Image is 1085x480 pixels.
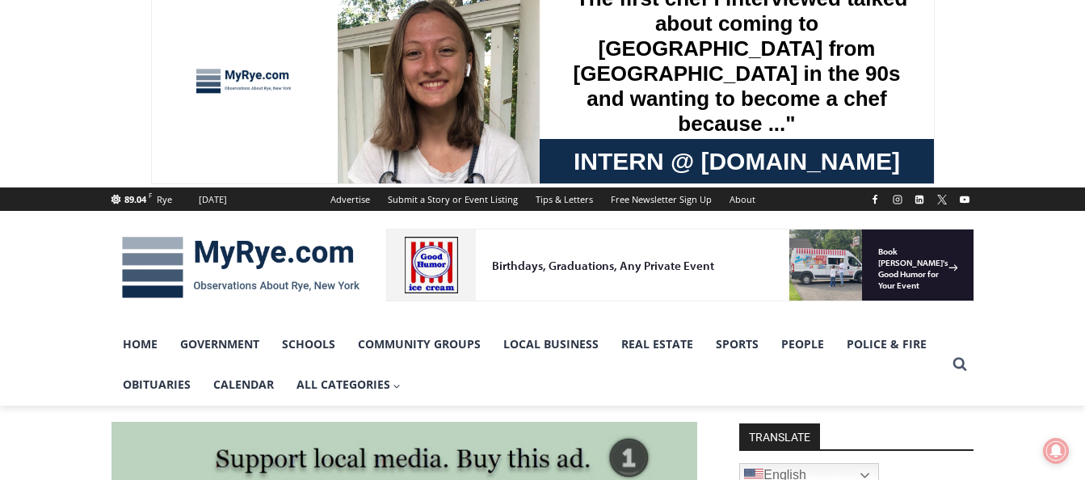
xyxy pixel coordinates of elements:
[1,162,162,201] a: Open Tues. - Sun. [PHONE_NUMBER]
[169,324,271,364] a: Government
[322,187,764,211] nav: Secondary Navigation
[389,157,783,201] a: Intern @ [DOMAIN_NAME]
[271,324,347,364] a: Schools
[285,364,413,405] button: Child menu of All Categories
[945,350,974,379] button: View Search Form
[835,324,938,364] a: Police & Fire
[5,166,158,228] span: Open Tues. - Sun. [PHONE_NUMBER]
[932,190,952,209] a: X
[157,192,172,207] div: Rye
[111,324,169,364] a: Home
[955,190,974,209] a: YouTube
[888,190,907,209] a: Instagram
[492,17,562,62] h4: Book [PERSON_NAME]'s Good Humor for Your Event
[199,192,227,207] div: [DATE]
[610,324,704,364] a: Real Estate
[770,324,835,364] a: People
[721,187,764,211] a: About
[379,187,527,211] a: Submit a Story or Event Listing
[149,191,152,200] span: F
[111,364,202,405] a: Obituaries
[480,5,583,74] a: Book [PERSON_NAME]'s Good Humor for Your Event
[865,190,885,209] a: Facebook
[166,101,229,193] div: "the precise, almost orchestrated movements of cutting and assembling sushi and [PERSON_NAME] mak...
[527,187,602,211] a: Tips & Letters
[408,1,763,157] div: "The first chef I interviewed talked about coming to [GEOGRAPHIC_DATA] from [GEOGRAPHIC_DATA] in ...
[492,324,610,364] a: Local Business
[106,29,399,44] div: Birthdays, Graduations, Any Private Event
[423,161,749,197] span: Intern @ [DOMAIN_NAME]
[111,225,370,309] img: MyRye.com
[910,190,929,209] a: Linkedin
[347,324,492,364] a: Community Groups
[739,423,820,449] strong: TRANSLATE
[322,187,379,211] a: Advertise
[111,324,945,406] nav: Primary Navigation
[202,364,285,405] a: Calendar
[602,187,721,211] a: Free Newsletter Sign Up
[704,324,770,364] a: Sports
[124,193,146,205] span: 89.04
